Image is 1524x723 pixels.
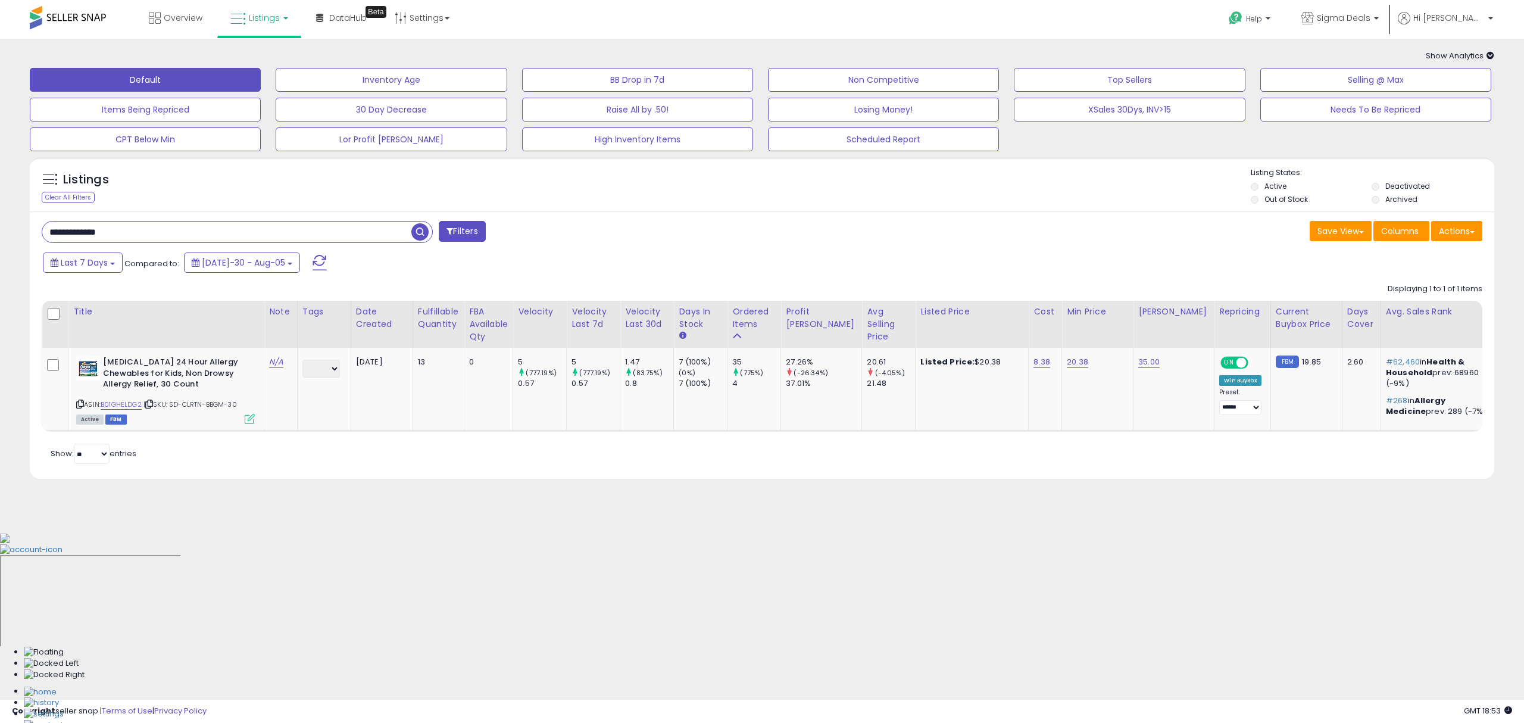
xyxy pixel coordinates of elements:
[143,400,237,409] span: | SKU: SD-CLRTN-BBGM-30
[786,357,861,367] div: 27.26%
[571,357,620,367] div: 5
[920,306,1023,318] div: Listed Price
[103,357,248,393] b: [MEDICAL_DATA] 24 Hour Allergy Chewables for Kids, Non Drowsy Allergy Relief, 30 Count
[768,127,999,151] button: Scheduled Report
[24,709,64,720] img: Settings
[1014,68,1245,92] button: Top Sellers
[73,306,259,318] div: Title
[63,172,109,188] h5: Listings
[571,378,620,389] div: 0.57
[1386,306,1507,318] div: Avg. Sales Rank
[625,306,669,331] div: Velocity Last 30d
[1251,167,1494,179] p: Listing States:
[24,647,64,658] img: Floating
[276,98,507,121] button: 30 Day Decrease
[1219,388,1261,415] div: Preset:
[920,357,1019,367] div: $20.38
[1431,221,1482,241] button: Actions
[1347,357,1372,367] div: 2.60
[269,306,292,318] div: Note
[522,68,753,92] button: BB Drop in 7d
[418,357,455,367] div: 13
[1386,356,1465,378] span: Health & Household
[1386,395,1503,417] p: in prev: 289 (-7%)
[30,98,261,121] button: Items Being Repriced
[1138,356,1160,368] a: 35.00
[30,68,261,92] button: Default
[1219,2,1282,39] a: Help
[105,415,127,425] span: FBM
[1385,181,1430,191] label: Deactivated
[867,378,915,389] div: 21.48
[1386,395,1445,417] span: Allergy Medicine
[679,306,722,331] div: Days In Stock
[1426,50,1494,61] span: Show Analytics
[276,68,507,92] button: Inventory Age
[1247,358,1266,368] span: OFF
[1033,306,1057,318] div: Cost
[30,127,261,151] button: CPT Below Min
[329,12,367,24] span: DataHub
[1138,306,1209,318] div: [PERSON_NAME]
[786,378,861,389] div: 37.01%
[302,306,346,318] div: Tags
[875,368,905,378] small: (-4.05%)
[1260,98,1491,121] button: Needs To Be Repriced
[579,368,610,378] small: (777.19%)
[1386,356,1420,367] span: #62,460
[249,12,280,24] span: Listings
[202,257,285,269] span: [DATE]-30 - Aug-05
[679,378,727,389] div: 7 (100%)
[867,306,910,343] div: Avg Selling Price
[768,98,999,121] button: Losing Money!
[518,306,561,318] div: Velocity
[469,306,508,343] div: FBA Available Qty
[1014,98,1245,121] button: XSales 30Dys, INV>15
[625,357,673,367] div: 1.47
[1386,395,1408,406] span: #268
[768,68,999,92] button: Non Competitive
[61,257,108,269] span: Last 7 Days
[867,357,915,367] div: 20.61
[51,448,136,459] span: Show: entries
[920,356,975,367] b: Listed Price:
[1228,11,1243,26] i: Get Help
[297,301,351,348] th: CSV column name: cust_attr_1_Tags
[24,658,79,669] img: Docked Left
[184,253,300,273] button: [DATE]-30 - Aug-05
[522,127,753,151] button: High Inventory Items
[366,6,386,18] div: Tooltip anchor
[679,368,695,378] small: (0%)
[1347,306,1376,331] div: Days Cover
[269,356,283,368] a: N/A
[1260,68,1491,92] button: Selling @ Max
[740,368,763,378] small: (775%)
[1067,306,1128,318] div: Min Price
[518,378,566,389] div: 0.57
[24,697,59,709] img: History
[786,306,857,331] div: Profit [PERSON_NAME]
[1317,12,1370,24] span: Sigma Deals
[1276,306,1337,331] div: Current Buybox Price
[1385,194,1417,204] label: Archived
[1067,356,1088,368] a: 20.38
[633,368,662,378] small: (83.75%)
[732,378,780,389] div: 4
[76,357,255,423] div: ASIN:
[732,357,780,367] div: 35
[1033,356,1050,368] a: 8.38
[1388,283,1482,295] div: Displaying 1 to 1 of 1 items
[124,258,179,269] span: Compared to:
[276,127,507,151] button: Lor Profit [PERSON_NAME]
[1413,12,1485,24] span: Hi [PERSON_NAME]
[1264,181,1286,191] label: Active
[571,306,615,331] div: Velocity Last 7d
[356,357,404,367] div: [DATE]
[42,192,95,203] div: Clear All Filters
[43,253,123,273] button: Last 7 Days
[439,221,485,242] button: Filters
[1398,12,1493,39] a: Hi [PERSON_NAME]
[1276,356,1299,368] small: FBM
[732,306,776,331] div: Ordered Items
[679,357,727,367] div: 7 (100%)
